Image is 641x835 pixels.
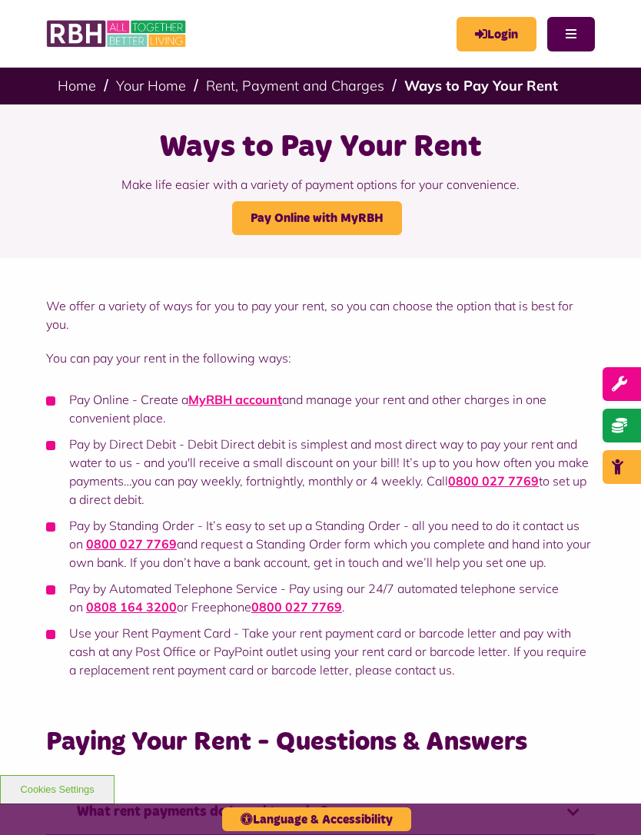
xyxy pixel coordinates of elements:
a: Pay Online with MyRBH [232,201,402,235]
iframe: Netcall Web Assistant for live chat [572,766,641,835]
li: Pay Online - Create a and manage your rent and other charges in one convenient place. [46,390,595,427]
p: Make life easier with a variety of payment options for your convenience. [19,167,622,201]
h3: Paying Your Rent - Questions & Answers [46,725,595,759]
li: Pay by Standing Order - It’s easy to set up a Standing Order - all you need to do it contact us on [46,516,595,572]
button: Navigation [547,17,595,51]
a: call 08000277769 [86,536,177,552]
button: Language & Accessibility [222,807,411,831]
a: Ways to Pay Your Rent [404,77,558,94]
span: or Freephone [177,599,251,615]
a: Your Home [116,77,186,94]
a: MyRBH account [188,392,282,407]
p: You can pay your rent in the following ways: [46,349,595,367]
a: call 08000277769 [251,599,342,615]
a: Home [58,77,96,94]
img: RBH [46,15,188,52]
li: Pay by Automated Telephone Service - Pay using our 24/7 automated telephone service on . [46,579,595,616]
p: We offer a variety of ways for you to pay your rent, so you can choose the option that is best fo... [46,297,595,333]
li: Use your Rent Payment Card - Take your rent payment card or barcode letter and pay with cash at a... [46,624,595,679]
a: call 08081643200 [86,599,177,615]
a: 0800 027 7769 [448,473,539,489]
h1: Ways to Pay Your Rent [19,128,622,167]
span: and request a Standing Order form which you complete and hand into your own bank. If you don’t ha... [69,536,591,570]
a: Rent, Payment and Charges [206,77,384,94]
a: MyRBH [457,17,536,51]
li: Pay by Direct Debit - Debit Direct debit is simplest and most direct way to pay your rent and wat... [46,435,595,509]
